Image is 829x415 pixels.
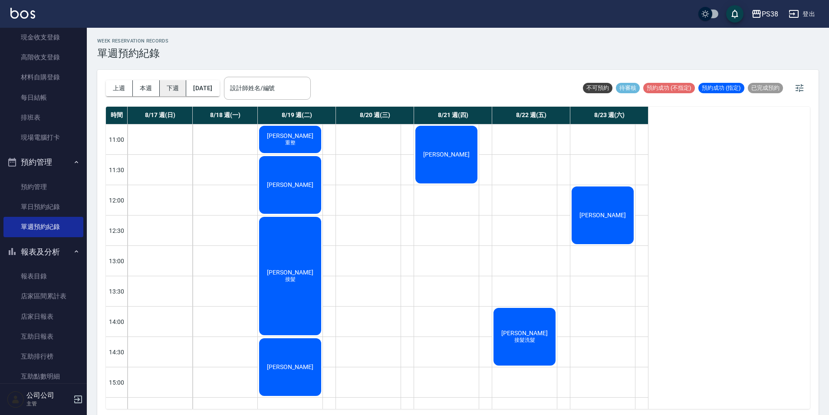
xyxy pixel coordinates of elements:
[3,151,83,173] button: 預約管理
[106,367,128,397] div: 15:00
[265,269,315,276] span: [PERSON_NAME]
[3,241,83,263] button: 報表及分析
[97,47,168,59] h3: 單週預約紀錄
[283,276,297,283] span: 接髮
[726,5,743,23] button: save
[26,391,71,400] h5: 公司公司
[160,80,187,96] button: 下週
[698,84,744,92] span: 預約成功 (指定)
[186,80,219,96] button: [DATE]
[3,127,83,147] a: 現場電腦打卡
[492,107,570,124] div: 8/22 週(五)
[414,107,492,124] div: 8/21 週(四)
[265,132,315,139] span: [PERSON_NAME]
[106,215,128,245] div: 12:30
[513,337,537,344] span: 接髮洗髮
[3,346,83,366] a: 互助排行榜
[3,177,83,197] a: 預約管理
[578,212,628,219] span: [PERSON_NAME]
[336,107,414,124] div: 8/20 週(三)
[570,107,648,124] div: 8/23 週(六)
[106,107,128,124] div: 時間
[3,197,83,217] a: 單日預約紀錄
[283,139,297,147] span: 重整
[3,47,83,67] a: 高階收支登錄
[616,84,640,92] span: 待審核
[3,286,83,306] a: 店家區間累計表
[3,307,83,327] a: 店家日報表
[106,154,128,185] div: 11:30
[106,337,128,367] div: 14:30
[265,181,315,188] span: [PERSON_NAME]
[3,327,83,346] a: 互助日報表
[106,276,128,306] div: 13:30
[748,5,782,23] button: PS38
[3,217,83,237] a: 單週預約紀錄
[3,67,83,87] a: 材料自購登錄
[258,107,336,124] div: 8/19 週(二)
[97,38,168,44] h2: WEEK RESERVATION RECORDS
[3,27,83,47] a: 現金收支登錄
[265,363,315,370] span: [PERSON_NAME]
[748,84,783,92] span: 已完成預約
[583,84,612,92] span: 不可預約
[3,266,83,286] a: 報表目錄
[133,80,160,96] button: 本週
[106,306,128,337] div: 14:00
[10,8,35,19] img: Logo
[762,9,778,20] div: PS38
[3,366,83,386] a: 互助點數明細
[3,108,83,127] a: 排班表
[106,124,128,154] div: 11:00
[7,391,24,408] img: Person
[128,107,193,124] div: 8/17 週(日)
[193,107,258,124] div: 8/18 週(一)
[106,80,133,96] button: 上週
[26,400,71,408] p: 主管
[106,185,128,215] div: 12:00
[106,245,128,276] div: 13:00
[3,88,83,108] a: 每日結帳
[785,6,819,22] button: 登出
[643,84,695,92] span: 預約成功 (不指定)
[421,151,471,158] span: [PERSON_NAME]
[500,330,549,337] span: [PERSON_NAME]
